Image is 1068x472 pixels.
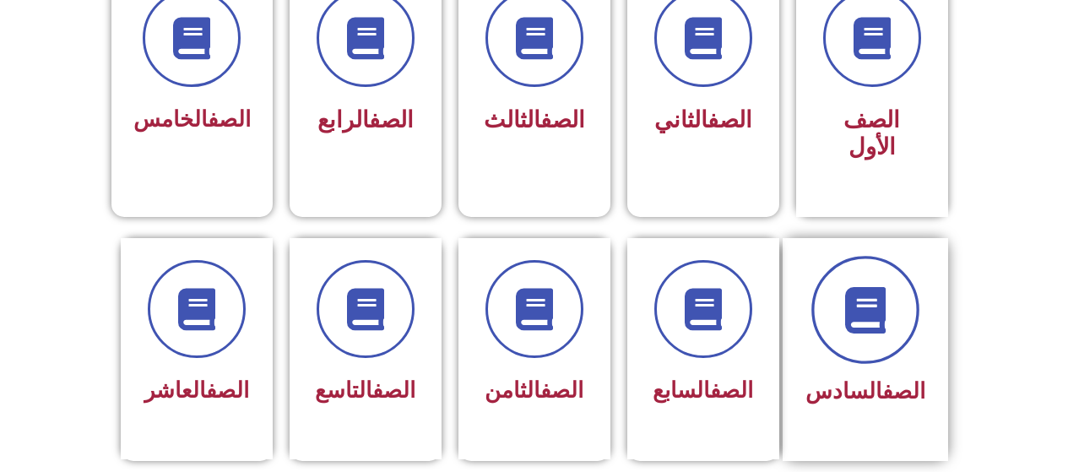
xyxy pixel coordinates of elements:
[484,106,585,133] span: الثالث
[707,106,752,133] a: الصف
[485,377,583,403] span: الثامن
[206,377,249,403] a: الصف
[540,377,583,403] a: الصف
[710,377,753,403] a: الصف
[144,377,249,403] span: العاشر
[882,378,925,404] a: الصف
[315,377,415,403] span: التاسع
[805,378,925,404] span: السادس
[369,106,414,133] a: الصف
[653,377,753,403] span: السابع
[208,106,251,132] a: الصف
[540,106,585,133] a: الصف
[133,106,251,132] span: الخامس
[654,106,752,133] span: الثاني
[843,106,900,160] span: الصف الأول
[317,106,414,133] span: الرابع
[372,377,415,403] a: الصف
